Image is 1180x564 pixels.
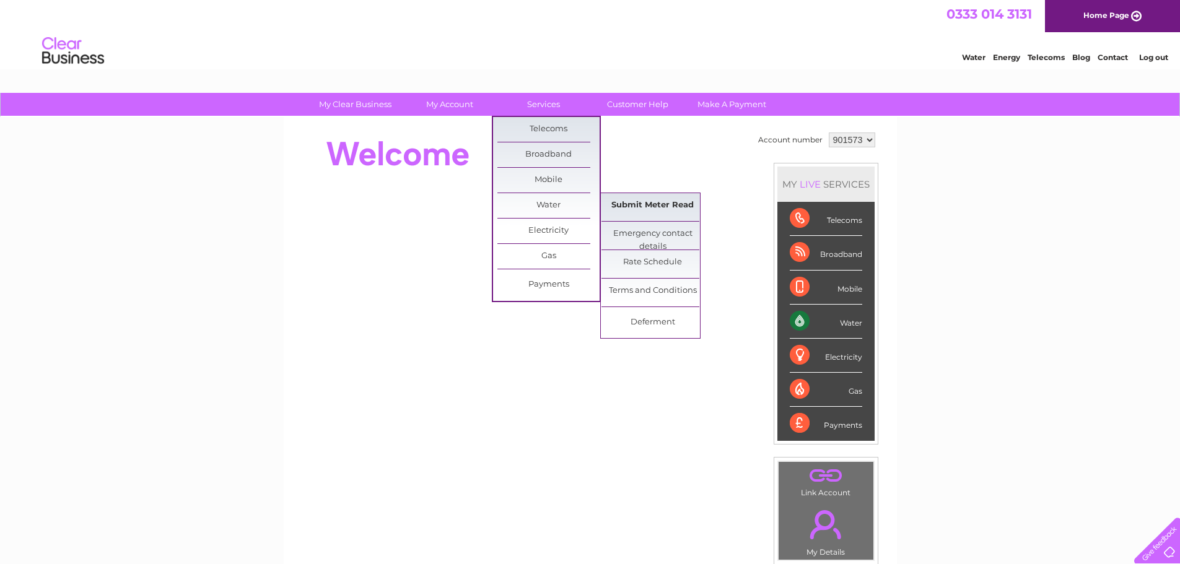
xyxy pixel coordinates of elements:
img: logo.png [42,32,105,70]
div: Telecoms [790,202,862,236]
a: Log out [1139,53,1168,62]
a: Telecoms [1028,53,1065,62]
a: Emergency contact details [601,222,704,246]
div: Broadband [790,236,862,270]
a: Blog [1072,53,1090,62]
a: Broadband [497,142,600,167]
a: Electricity [497,219,600,243]
a: Terms and Conditions [601,279,704,303]
a: Rate Schedule [601,250,704,275]
a: . [782,465,870,487]
a: Mobile [497,168,600,193]
div: LIVE [797,178,823,190]
a: Gas [497,244,600,269]
div: Gas [790,373,862,407]
a: Deferment [601,310,704,335]
div: Payments [790,407,862,440]
a: My Account [398,93,500,116]
div: Water [790,305,862,339]
a: Services [492,93,595,116]
div: Clear Business is a trading name of Verastar Limited (registered in [GEOGRAPHIC_DATA] No. 3667643... [298,7,883,60]
a: Customer Help [587,93,689,116]
a: Water [497,193,600,218]
a: Make A Payment [681,93,783,116]
td: My Details [778,500,874,560]
a: . [782,503,870,546]
div: MY SERVICES [777,167,875,202]
div: Mobile [790,271,862,305]
a: Water [962,53,986,62]
a: 0333 014 3131 [946,6,1032,22]
a: My Clear Business [304,93,406,116]
td: Link Account [778,461,874,500]
a: Payments [497,272,600,297]
div: Electricity [790,339,862,373]
td: Account number [755,129,826,150]
a: Energy [993,53,1020,62]
a: Submit Meter Read [601,193,704,218]
a: Telecoms [497,117,600,142]
a: Contact [1098,53,1128,62]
